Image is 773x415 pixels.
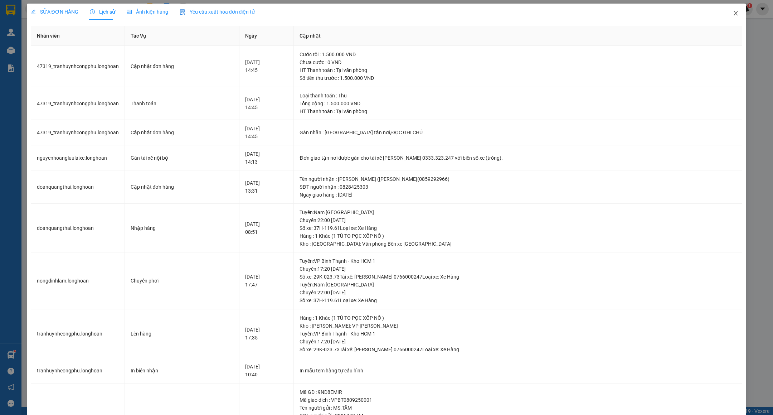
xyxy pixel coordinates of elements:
span: close [733,10,739,16]
div: Tuyến : VP Bình Thạnh - Kho HCM 1 Chuyến: 17:20 [DATE] Số xe: 29K-023.73 Tài xế: [PERSON_NAME] 07... [300,330,736,353]
div: [DATE] 14:45 [245,58,288,74]
th: Tác Vụ [125,26,239,46]
div: Tuyến : Nam [GEOGRAPHIC_DATA] Chuyến: 22:00 [DATE] Số xe: 37H-119.61 Loại xe: Xe Hàng [300,281,736,304]
span: SỬA ĐƠN HÀNG [31,9,78,15]
td: 47319_tranhuynhcongphu.longhoan [31,87,125,120]
button: Close [726,4,746,24]
span: Ảnh kiện hàng [127,9,168,15]
div: SĐT người nhận : 0828425303 [300,183,736,191]
div: Mã giao dịch : VPBT0809250001 [300,396,736,404]
div: [DATE] 14:45 [245,96,288,111]
img: icon [180,9,185,15]
div: Chuyển phơi [131,277,233,285]
th: Nhân viên [31,26,125,46]
div: Cước rồi : 1.500.000 VND [300,50,736,58]
td: 47319_tranhuynhcongphu.longhoan [31,120,125,145]
div: In biên nhận [131,367,233,375]
span: picture [127,9,132,14]
td: 47319_tranhuynhcongphu.longhoan [31,46,125,87]
div: Cập nhật đơn hàng [131,183,233,191]
td: tranhuynhcongphu.longhoan [31,358,125,383]
div: Tên người nhận : [PERSON_NAME] ([PERSON_NAME](0859292966) [300,175,736,183]
div: Loại thanh toán : Thu [300,92,736,100]
div: [DATE] 10:40 [245,363,288,378]
div: Kho : [GEOGRAPHIC_DATA]: Văn phòng Bến xe [GEOGRAPHIC_DATA] [300,240,736,248]
td: doanquangthai.longhoan [31,170,125,204]
div: Số tiền thu trước : 1.500.000 VND [300,74,736,82]
div: Tuyến : VP Bình Thạnh - Kho HCM 1 Chuyến: 17:20 [DATE] Số xe: 29K-023.73 Tài xế: [PERSON_NAME] 07... [300,257,736,281]
div: Kho : [PERSON_NAME]: VP [PERSON_NAME] [300,322,736,330]
div: Mã GD : 9ND8EMIR [300,388,736,396]
div: Cập nhật đơn hàng [131,62,233,70]
div: Đơn giao tận nơi được gán cho tài xế [PERSON_NAME] 0333.323.247 với biển số xe (trống). [300,154,736,162]
div: [DATE] 17:47 [245,273,288,289]
div: HT Thanh toán : Tại văn phòng [300,107,736,115]
div: HT Thanh toán : Tại văn phòng [300,66,736,74]
td: tranhuynhcongphu.longhoan [31,309,125,358]
div: [DATE] 13:31 [245,179,288,195]
th: Ngày [239,26,294,46]
div: [DATE] 14:13 [245,150,288,166]
div: Ngày giao hàng : [DATE] [300,191,736,199]
div: Nhập hàng [131,224,233,232]
span: edit [31,9,36,14]
td: doanquangthai.longhoan [31,204,125,253]
div: In mẫu tem hàng tự cấu hình [300,367,736,375]
div: Tổng cộng : 1.500.000 VND [300,100,736,107]
div: Hàng : 1 Khác (1 TỦ TO PỌC XỐP NỔ ) [300,232,736,240]
div: Lên hàng [131,330,233,338]
div: Tuyến : Nam [GEOGRAPHIC_DATA] Chuyến: 22:00 [DATE] Số xe: 37H-119.61 Loại xe: Xe Hàng [300,208,736,232]
div: [DATE] 14:45 [245,125,288,140]
div: Gán tài xế nội bộ [131,154,233,162]
th: Cập nhật [294,26,742,46]
span: Lịch sử [90,9,115,15]
span: clock-circle [90,9,95,14]
td: nguyenhoangluulaixe.longhoan [31,145,125,171]
td: nongdinhlam.longhoan [31,252,125,309]
div: Thanh toán [131,100,233,107]
div: [DATE] 08:51 [245,220,288,236]
div: Cập nhật đơn hàng [131,129,233,136]
div: Tên người gửi : MS.TÂM [300,404,736,412]
div: Chưa cước : 0 VND [300,58,736,66]
div: Hàng : 1 Khác (1 TỦ TO PỌC XỐP NỔ ) [300,314,736,322]
div: [DATE] 17:35 [245,326,288,342]
div: Gán nhãn : [GEOGRAPHIC_DATA] tận nơi,ĐỌC GHI CHÚ [300,129,736,136]
span: Yêu cầu xuất hóa đơn điện tử [180,9,255,15]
